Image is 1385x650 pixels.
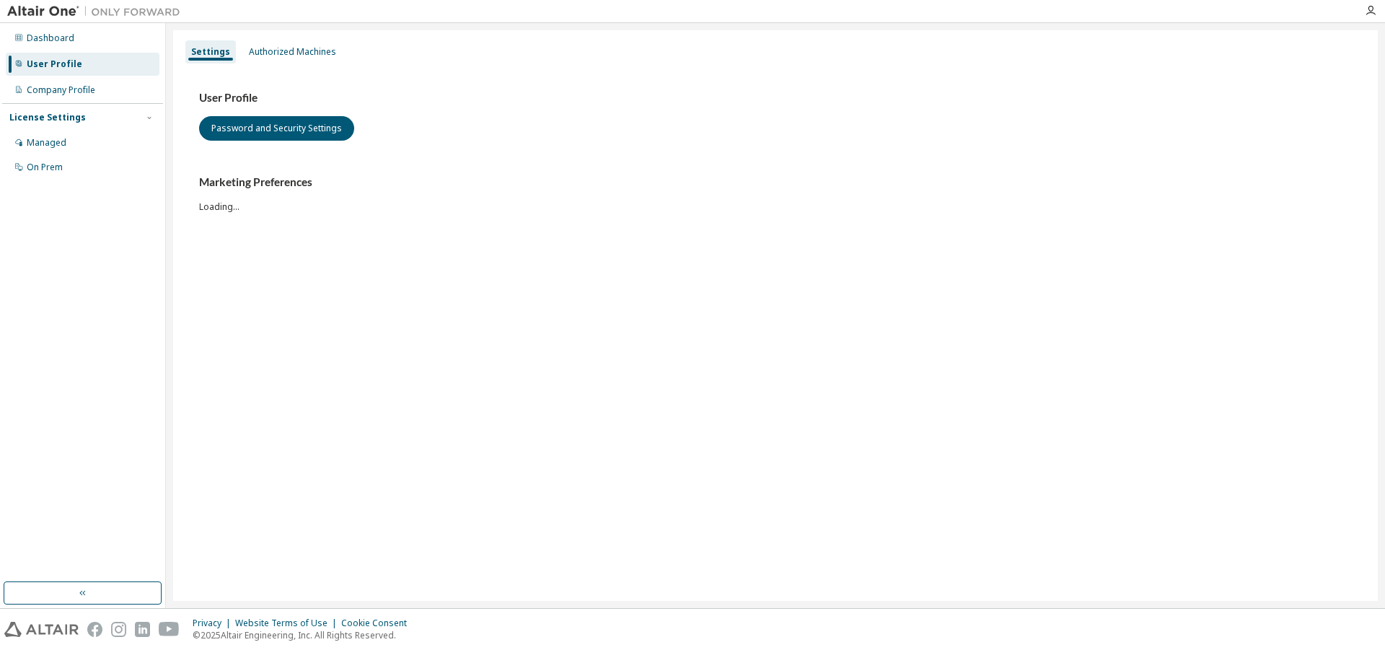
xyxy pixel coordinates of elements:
img: linkedin.svg [135,622,150,637]
div: On Prem [27,162,63,173]
div: Privacy [193,618,235,629]
div: Authorized Machines [249,46,336,58]
div: Website Terms of Use [235,618,341,629]
img: instagram.svg [111,622,126,637]
p: © 2025 Altair Engineering, Inc. All Rights Reserved. [193,629,415,641]
h3: Marketing Preferences [199,175,1352,190]
img: altair_logo.svg [4,622,79,637]
img: youtube.svg [159,622,180,637]
h3: User Profile [199,91,1352,105]
div: Managed [27,137,66,149]
div: Dashboard [27,32,74,44]
div: Settings [191,46,230,58]
button: Password and Security Settings [199,116,354,141]
div: Cookie Consent [341,618,415,629]
img: Altair One [7,4,188,19]
img: facebook.svg [87,622,102,637]
div: Loading... [199,175,1352,212]
div: License Settings [9,112,86,123]
div: User Profile [27,58,82,70]
div: Company Profile [27,84,95,96]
